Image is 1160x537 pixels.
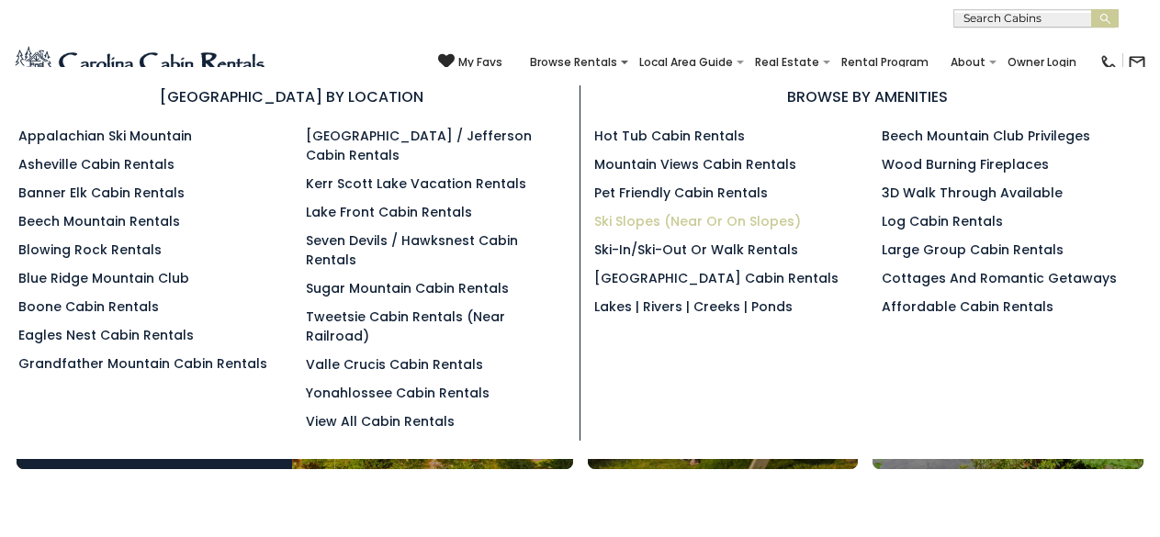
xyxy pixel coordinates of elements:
[1128,53,1146,72] img: mail-regular-black.png
[594,184,768,202] a: Pet Friendly Cabin Rentals
[306,203,472,221] a: Lake Front Cabin Rentals
[18,241,162,259] a: Blowing Rock Rentals
[306,231,518,269] a: Seven Devils / Hawksnest Cabin Rentals
[306,355,483,374] a: Valle Crucis Cabin Rentals
[594,269,839,287] a: [GEOGRAPHIC_DATA] Cabin Rentals
[746,50,828,75] a: Real Estate
[306,308,505,345] a: Tweetsie Cabin Rentals (Near Railroad)
[941,50,995,75] a: About
[306,279,509,297] a: Sugar Mountain Cabin Rentals
[18,155,175,173] a: Asheville Cabin Rentals
[458,54,502,71] span: My Favs
[882,297,1053,316] a: Affordable Cabin Rentals
[18,269,189,287] a: Blue Ridge Mountain Club
[882,269,1117,287] a: Cottages and Romantic Getaways
[18,212,180,230] a: Beech Mountain Rentals
[594,212,801,230] a: Ski Slopes (Near or On Slopes)
[594,127,745,145] a: Hot Tub Cabin Rentals
[832,50,938,75] a: Rental Program
[998,50,1086,75] a: Owner Login
[18,354,267,373] a: Grandfather Mountain Cabin Rentals
[18,326,194,344] a: Eagles Nest Cabin Rentals
[882,155,1049,173] a: Wood Burning Fireplaces
[306,412,455,431] a: View All Cabin Rentals
[882,241,1064,259] a: Large Group Cabin Rentals
[18,85,566,108] h3: [GEOGRAPHIC_DATA] BY LOCATION
[306,127,532,164] a: [GEOGRAPHIC_DATA] / Jefferson Cabin Rentals
[882,212,1003,230] a: Log Cabin Rentals
[306,174,526,193] a: Kerr Scott Lake Vacation Rentals
[594,241,798,259] a: Ski-in/Ski-Out or Walk Rentals
[438,53,502,72] a: My Favs
[1099,53,1118,72] img: phone-regular-black.png
[882,184,1063,202] a: 3D Walk Through Available
[594,155,796,173] a: Mountain Views Cabin Rentals
[18,127,192,145] a: Appalachian Ski Mountain
[594,297,793,316] a: Lakes | Rivers | Creeks | Ponds
[521,50,626,75] a: Browse Rentals
[18,297,159,316] a: Boone Cabin Rentals
[18,184,185,202] a: Banner Elk Cabin Rentals
[594,85,1143,108] h3: BROWSE BY AMENITIES
[882,127,1090,145] a: Beech Mountain Club Privileges
[306,384,490,402] a: Yonahlossee Cabin Rentals
[630,50,742,75] a: Local Area Guide
[14,44,268,81] img: Blue-2.png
